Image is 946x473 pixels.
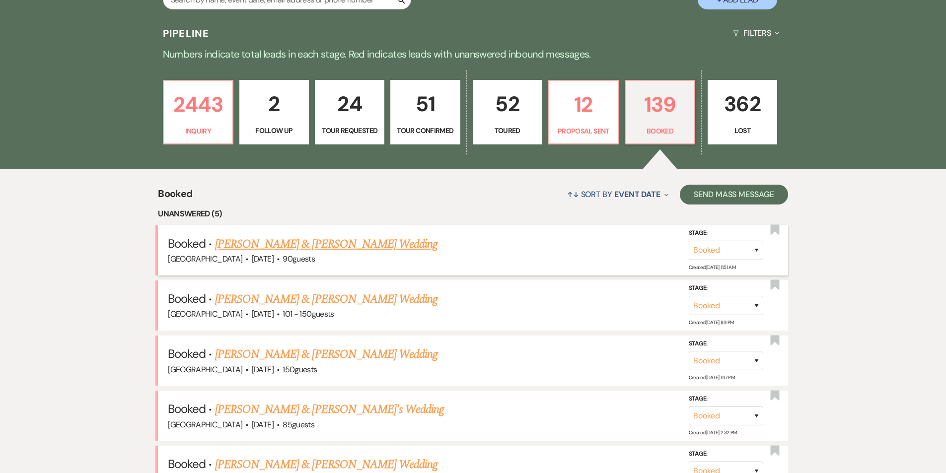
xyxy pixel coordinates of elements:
[252,254,274,264] span: [DATE]
[283,419,314,430] span: 85 guests
[283,254,315,264] span: 90 guests
[680,185,788,204] button: Send Mass Message
[473,80,542,144] a: 52Toured
[315,80,384,144] a: 24Tour Requested
[215,345,437,363] a: [PERSON_NAME] & [PERSON_NAME] Wedding
[252,309,274,319] span: [DATE]
[479,87,536,121] p: 52
[239,80,309,144] a: 2Follow Up
[168,291,206,306] span: Booked
[555,88,612,121] p: 12
[625,80,695,144] a: 139Booked
[689,429,737,436] span: Created: [DATE] 2:32 PM
[215,401,444,418] a: [PERSON_NAME] & [PERSON_NAME]'s Wedding
[689,319,734,326] span: Created: [DATE] 8:11 PM
[689,374,734,381] span: Created: [DATE] 11:17 PM
[246,87,302,121] p: 2
[170,88,226,121] p: 2443
[632,88,688,121] p: 139
[479,125,536,136] p: Toured
[158,186,192,207] span: Booked
[246,125,302,136] p: Follow Up
[321,125,378,136] p: Tour Requested
[168,309,242,319] span: [GEOGRAPHIC_DATA]
[555,126,612,136] p: Proposal Sent
[168,236,206,251] span: Booked
[168,254,242,264] span: [GEOGRAPHIC_DATA]
[252,419,274,430] span: [DATE]
[689,264,735,270] span: Created: [DATE] 11:51 AM
[689,449,763,460] label: Stage:
[168,419,242,430] span: [GEOGRAPHIC_DATA]
[163,80,233,144] a: 2443Inquiry
[321,87,378,121] p: 24
[548,80,619,144] a: 12Proposal Sent
[168,456,206,472] span: Booked
[168,364,242,375] span: [GEOGRAPHIC_DATA]
[614,189,660,200] span: Event Date
[567,189,579,200] span: ↑↓
[170,126,226,136] p: Inquiry
[283,364,317,375] span: 150 guests
[689,283,763,294] label: Stage:
[116,46,831,62] p: Numbers indicate total leads in each stage. Red indicates leads with unanswered inbound messages.
[215,235,437,253] a: [PERSON_NAME] & [PERSON_NAME] Wedding
[252,364,274,375] span: [DATE]
[689,338,763,349] label: Stage:
[689,228,763,239] label: Stage:
[168,401,206,416] span: Booked
[714,125,771,136] p: Lost
[689,394,763,405] label: Stage:
[158,207,788,220] li: Unanswered (5)
[708,80,777,144] a: 362Lost
[215,290,437,308] a: [PERSON_NAME] & [PERSON_NAME] Wedding
[632,126,688,136] p: Booked
[283,309,334,319] span: 101 - 150 guests
[729,20,783,46] button: Filters
[397,125,453,136] p: Tour Confirmed
[397,87,453,121] p: 51
[163,26,210,40] h3: Pipeline
[390,80,460,144] a: 51Tour Confirmed
[714,87,771,121] p: 362
[168,346,206,361] span: Booked
[563,181,672,207] button: Sort By Event Date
